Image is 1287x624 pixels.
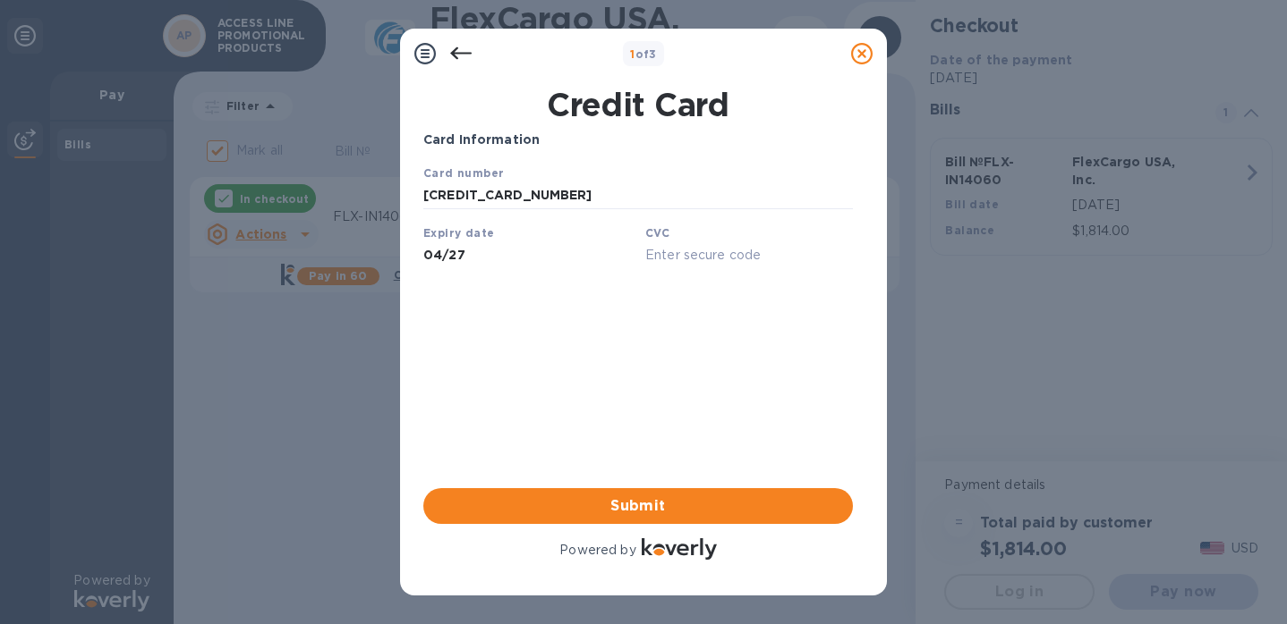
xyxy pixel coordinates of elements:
[630,47,657,61] b: of 3
[222,78,430,105] input: Enter secure code
[642,538,717,560] img: Logo
[416,86,860,123] h1: Credit Card
[423,164,853,266] iframe: Your browser does not support iframes
[423,488,853,524] button: Submit
[438,495,839,517] span: Submit
[559,541,635,560] p: Powered by
[630,47,635,61] span: 1
[423,132,540,147] b: Card Information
